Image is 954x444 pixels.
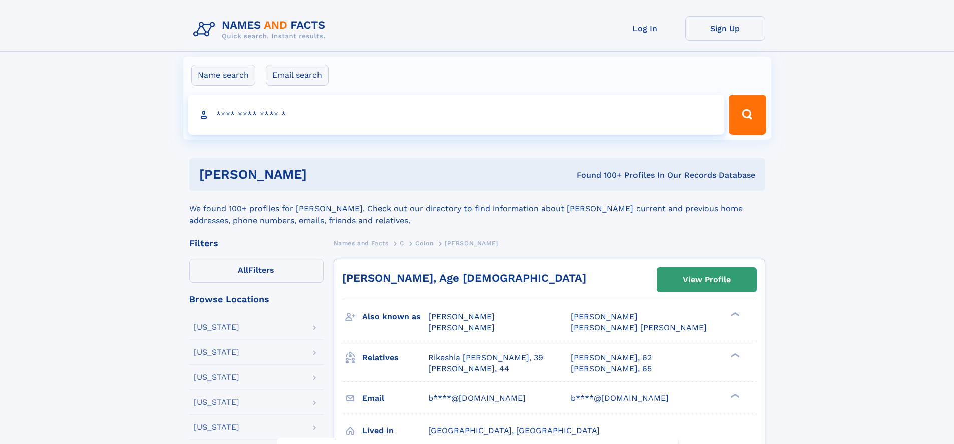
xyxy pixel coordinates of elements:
a: [PERSON_NAME], Age [DEMOGRAPHIC_DATA] [342,272,586,284]
div: [US_STATE] [194,423,239,431]
div: View Profile [683,268,731,291]
label: Email search [266,65,329,86]
span: All [238,265,248,275]
a: Names and Facts [334,237,389,249]
span: [PERSON_NAME] [PERSON_NAME] [571,323,707,332]
a: Rikeshia [PERSON_NAME], 39 [428,352,543,363]
a: [PERSON_NAME], 62 [571,352,652,363]
span: C [400,240,404,247]
h1: [PERSON_NAME] [199,168,442,181]
div: [US_STATE] [194,348,239,356]
div: [US_STATE] [194,373,239,381]
input: search input [188,95,725,135]
div: [US_STATE] [194,323,239,331]
h3: Relatives [362,349,428,366]
span: [PERSON_NAME] [445,240,498,247]
span: [GEOGRAPHIC_DATA], [GEOGRAPHIC_DATA] [428,426,600,435]
img: Logo Names and Facts [189,16,334,43]
h3: Also known as [362,308,428,325]
div: ❯ [728,392,740,399]
div: ❯ [728,352,740,358]
label: Name search [191,65,255,86]
div: We found 100+ profiles for [PERSON_NAME]. Check out our directory to find information about [PERS... [189,191,765,227]
div: Found 100+ Profiles In Our Records Database [442,170,755,181]
div: ❯ [728,311,740,318]
h3: Lived in [362,422,428,439]
div: Filters [189,239,324,248]
a: [PERSON_NAME], 44 [428,363,509,374]
a: View Profile [657,268,756,292]
label: Filters [189,259,324,283]
div: [US_STATE] [194,398,239,406]
h3: Email [362,390,428,407]
div: Browse Locations [189,295,324,304]
span: [PERSON_NAME] [571,312,638,321]
a: C [400,237,404,249]
a: Colon [415,237,433,249]
a: Sign Up [685,16,765,41]
a: [PERSON_NAME], 65 [571,363,652,374]
button: Search Button [729,95,766,135]
span: [PERSON_NAME] [428,312,495,321]
a: Log In [605,16,685,41]
span: Colon [415,240,433,247]
span: [PERSON_NAME] [428,323,495,332]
